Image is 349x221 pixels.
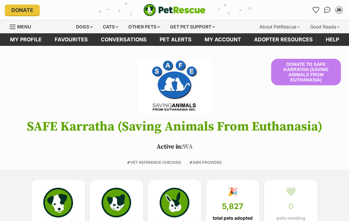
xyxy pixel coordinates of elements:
[189,160,193,165] icon: ✔
[198,33,248,46] a: My account
[5,5,40,16] a: Donate
[248,33,319,46] a: Adopter resources
[222,202,243,211] span: 5,827
[189,160,222,165] span: ABN PROVIDED
[43,188,73,217] img: petrescue-icon-eee76f85a60ef55c4a1927667547b313a7c0e82042636edf73dce9c88f694885.svg
[306,20,344,33] div: Good Reads
[4,33,48,46] a: My profile
[319,33,345,46] a: Help
[255,20,304,33] div: About PetRescue
[124,20,164,33] div: Other pets
[160,188,189,217] img: bunny-icon-b786713a4a21a2fe6d13e954f4cb29d131f1b31f8a74b52ca2c6d2999bc34bbe.svg
[336,7,342,13] div: JK
[324,7,331,13] img: chat-41dd97257d64d25036548639549fe6c8038ab92f7586957e7f3b1b290dea8141.svg
[153,33,198,46] a: Pet alerts
[334,5,344,15] button: My account
[94,33,153,46] a: conversations
[322,5,333,15] a: Conversations
[10,20,36,32] a: Menu
[17,24,31,29] span: Menu
[127,160,181,165] span: VET REFERENCE CHECKED
[286,187,296,196] div: 💚
[271,59,341,85] button: Donate to SAFE Karratha (Saving Animals From Euthanasia)
[143,4,206,16] a: PetRescue
[138,59,211,114] img: SAFE Karratha (Saving Animals From Euthanasia)
[288,202,293,211] span: 0
[71,20,97,33] div: Dogs
[101,188,131,217] img: cat-icon-068c71abf8fe30c970a85cd354bc8e23425d12f6e8612795f06af48be43a487a.svg
[311,5,321,15] a: Favourites
[98,20,123,33] div: Cats
[156,143,183,151] span: Active in:
[165,20,219,33] div: Get pet support
[227,187,238,196] div: 🎉
[143,4,206,16] img: logo-e224e6f780fb5917bec1dbf3a21bbac754714ae5b6737aabdf751b685950b380.svg
[127,160,130,165] icon: ✔
[48,33,94,46] a: Favourites
[311,5,344,15] ul: Account quick links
